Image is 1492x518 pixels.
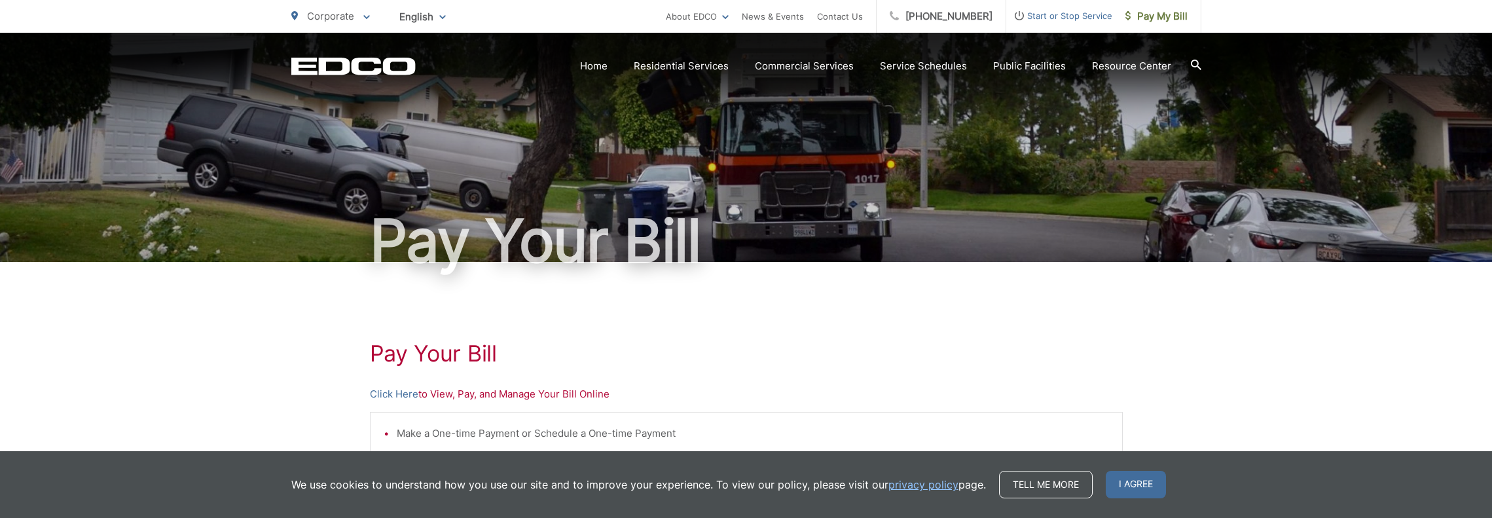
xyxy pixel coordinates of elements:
span: Pay My Bill [1125,9,1188,24]
h1: Pay Your Bill [370,341,1123,367]
h1: Pay Your Bill [291,208,1201,274]
span: English [390,5,456,28]
a: About EDCO [666,9,729,24]
p: We use cookies to understand how you use our site and to improve your experience. To view our pol... [291,477,986,492]
li: Make a One-time Payment or Schedule a One-time Payment [397,426,1109,441]
a: privacy policy [888,477,958,492]
a: EDCD logo. Return to the homepage. [291,57,416,75]
span: I agree [1106,471,1166,498]
a: Service Schedules [880,58,967,74]
a: Home [580,58,608,74]
a: Click Here [370,386,418,402]
a: Residential Services [634,58,729,74]
a: Public Facilities [993,58,1066,74]
p: to View, Pay, and Manage Your Bill Online [370,386,1123,402]
a: Commercial Services [755,58,854,74]
a: News & Events [742,9,804,24]
a: Resource Center [1092,58,1171,74]
a: Tell me more [999,471,1093,498]
span: Corporate [307,10,354,22]
a: Contact Us [817,9,863,24]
